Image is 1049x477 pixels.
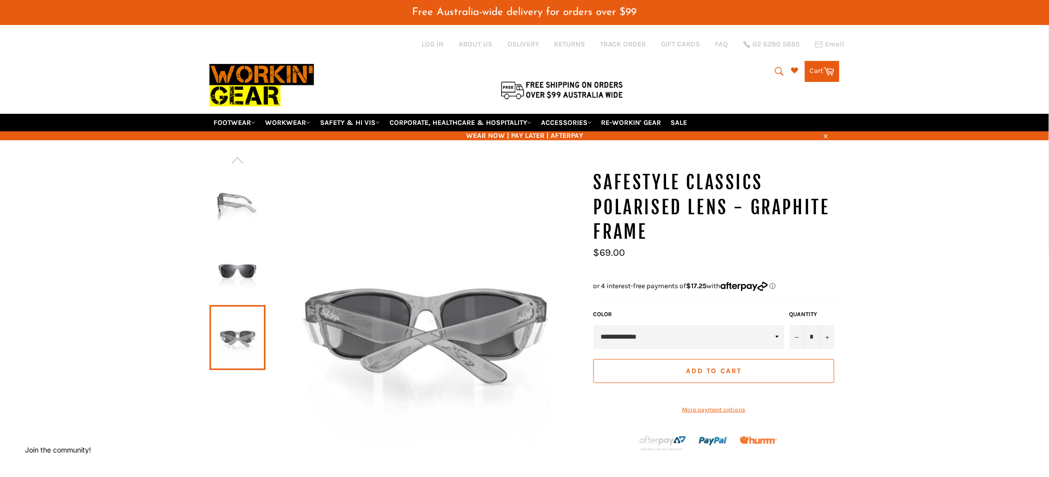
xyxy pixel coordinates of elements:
button: Add to Cart [593,359,834,383]
span: Add to Cart [686,367,741,375]
a: DELIVERY [507,39,539,49]
a: FAQ [715,39,728,49]
label: Color [593,310,784,319]
a: FOOTWEAR [209,114,259,131]
label: Quantity [789,310,834,319]
span: Free Australia-wide delivery for orders over $99 [412,7,637,17]
a: SAFETY & HI VIS [316,114,384,131]
span: 02 6280 5885 [753,41,800,48]
button: Join the community! [25,446,91,454]
a: SALE [667,114,691,131]
button: Reduce item quantity by one [789,325,804,349]
span: $69.00 [593,247,625,258]
span: Email [825,41,844,48]
h1: SAFESTYLE Classics Polarised Lens - Graphite Frame [593,170,839,245]
a: WORKWEAR [261,114,314,131]
a: More payment options [593,406,834,414]
a: 02 6280 5885 [743,41,800,48]
img: Humm_core_logo_RGB-01_300x60px_small_195d8312-4386-4de7-b182-0ef9b6303a37.png [740,437,777,444]
img: Workin Gear leaders in Workwear, Safety Boots, PPE, Uniforms. Australia's No.1 in Workwear [209,57,314,113]
a: GIFT CARDS [661,39,700,49]
img: paypal.png [699,427,728,456]
a: Log in [421,40,443,48]
img: SAFESTYLE Classics Polarised Lens - Graphite Frame [214,176,260,231]
img: Afterpay-Logo-on-dark-bg_large.png [638,435,687,452]
a: ABOUT US [458,39,492,49]
a: TRACK ORDER [600,39,646,49]
a: Email [815,40,844,48]
a: RE-WORKIN' GEAR [597,114,665,131]
a: ACCESSORIES [537,114,596,131]
button: Increase item quantity by one [819,325,834,349]
a: Cart [805,61,839,82]
img: SAFESTYLE Classics Polarised Lens - Graphite Frame [214,243,260,298]
span: WEAR NOW | PAY LATER | AFTERPAY [209,131,839,140]
a: CORPORATE, HEALTHCARE & HOSPITALITY [385,114,535,131]
a: RETURNS [554,39,585,49]
img: Flat $9.95 shipping Australia wide [499,79,624,100]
